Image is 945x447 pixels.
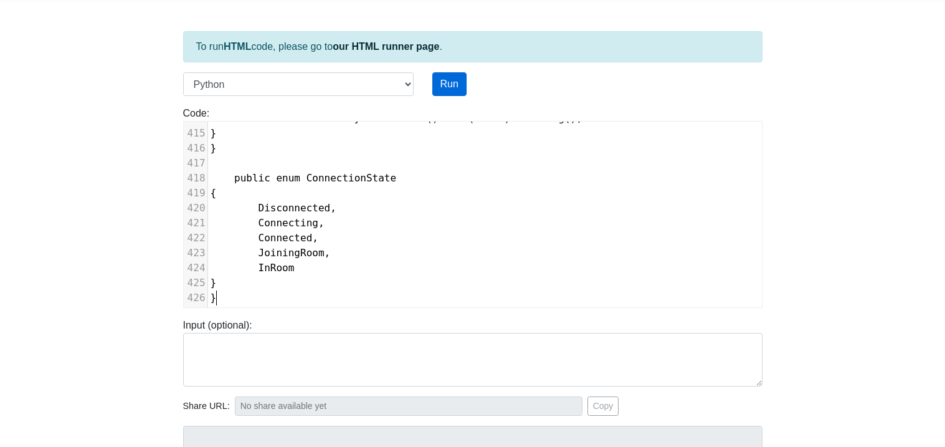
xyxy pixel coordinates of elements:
[184,201,207,216] div: 420
[184,261,207,276] div: 424
[259,262,295,274] span: InRoom
[174,106,772,308] div: Code:
[211,292,217,304] span: }
[211,187,217,199] span: {
[259,217,318,229] span: Connecting
[184,156,207,171] div: 417
[211,247,331,259] span: ,
[183,400,230,413] span: Share URL:
[587,397,619,416] button: Copy
[224,41,251,52] strong: HTML
[333,41,439,52] a: our HTML runner page
[184,231,207,246] div: 422
[234,172,270,184] span: public
[259,247,325,259] span: JoiningRoom
[184,216,207,231] div: 421
[259,232,313,244] span: Connected
[211,277,217,289] span: }
[306,172,397,184] span: ConnectionState
[211,217,325,229] span: ,
[184,186,207,201] div: 419
[184,126,207,141] div: 415
[211,202,336,214] span: ,
[235,397,582,416] input: No share available yet
[184,276,207,291] div: 425
[184,171,207,186] div: 418
[183,31,762,62] div: To run code, please go to .
[184,141,207,156] div: 416
[211,142,217,154] span: }
[174,318,772,387] div: Input (optional):
[211,127,217,139] span: }
[432,72,467,96] button: Run
[259,202,331,214] span: Disconnected
[184,246,207,261] div: 423
[276,172,300,184] span: enum
[211,232,319,244] span: ,
[184,291,207,305] div: 426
